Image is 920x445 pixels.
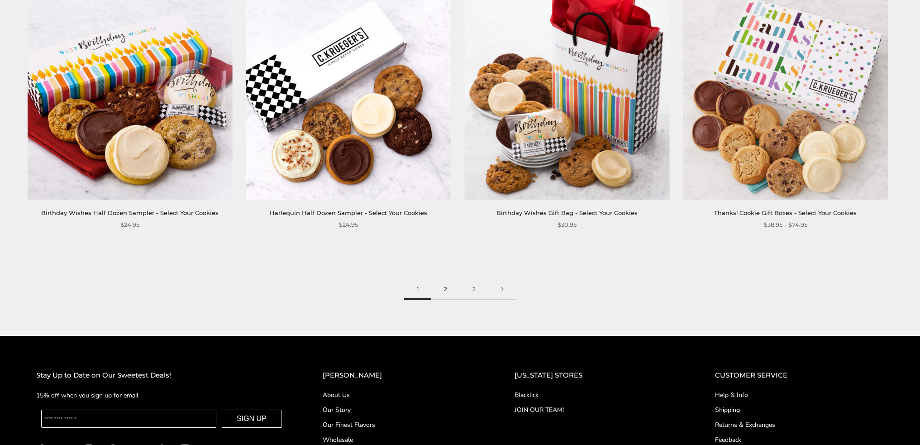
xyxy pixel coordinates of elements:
a: Shipping [715,405,884,415]
h2: [US_STATE] STORES [515,370,679,381]
span: $24.95 [120,220,139,230]
a: 3 [460,279,488,300]
a: Help & Info [715,390,884,400]
h2: [PERSON_NAME] [323,370,478,381]
a: Returns & Exchanges [715,420,884,430]
iframe: Sign Up via Text for Offers [7,411,94,438]
span: $30.95 [558,220,577,230]
a: Feedback [715,435,884,445]
input: Enter your email [41,410,216,428]
button: SIGN UP [222,410,281,428]
a: JOIN OUR TEAM! [515,405,679,415]
p: 15% off when you sign up for email [36,390,286,401]
a: Next page [488,279,516,300]
span: 1 [404,279,431,300]
a: About Us [323,390,478,400]
h2: CUSTOMER SERVICE [715,370,884,381]
span: $38.95 - $74.95 [764,220,807,230]
a: Our Finest Flavors [323,420,478,430]
a: 2 [431,279,460,300]
a: Birthday Wishes Half Dozen Sampler - Select Your Cookies [41,209,219,216]
a: Harlequin Half Dozen Sampler - Select Your Cookies [270,209,427,216]
a: Our Story [323,405,478,415]
a: Blacklick [515,390,679,400]
a: Thanks! Cookie Gift Boxes - Select Your Cookies [714,209,857,216]
span: $24.95 [339,220,358,230]
a: Birthday Wishes Gift Bag - Select Your Cookies [496,209,638,216]
a: Wholesale [323,435,478,445]
h2: Stay Up to Date on Our Sweetest Deals! [36,370,286,381]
